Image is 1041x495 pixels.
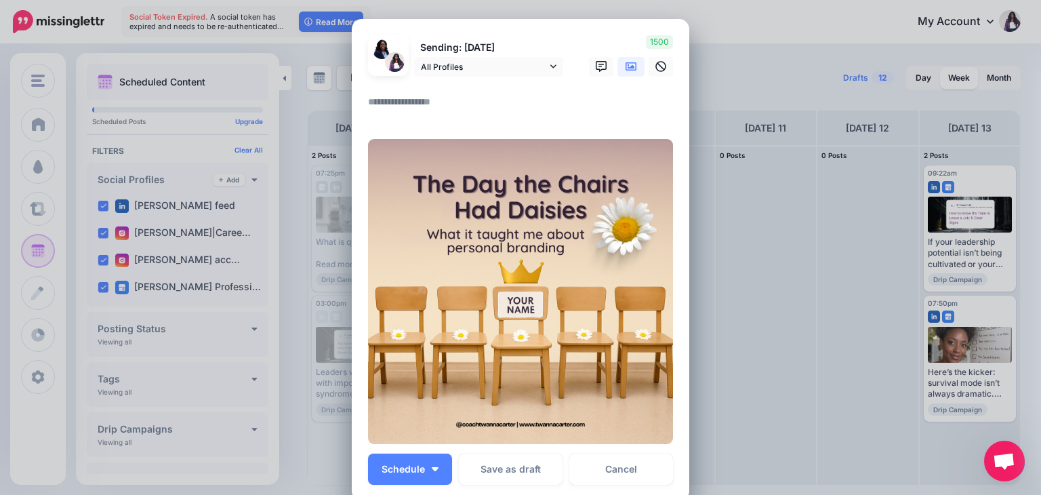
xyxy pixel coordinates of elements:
[414,57,563,77] a: All Profiles
[368,454,452,485] button: Schedule
[382,464,425,474] span: Schedule
[368,139,673,444] img: JCQKZU2GD7HKQXISPLO39IKE6URWAA6L.png
[414,40,563,56] p: Sending: [DATE]
[646,35,673,49] span: 1500
[569,454,673,485] a: Cancel
[372,39,392,59] img: 1753062409949-64027.png
[459,454,563,485] button: Save as draft
[421,60,547,74] span: All Profiles
[385,52,405,72] img: AOh14GgRZl8Wp09hFKi170KElp-xBEIImXkZHkZu8KLJnAs96-c-64028.png
[432,467,438,471] img: arrow-down-white.png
